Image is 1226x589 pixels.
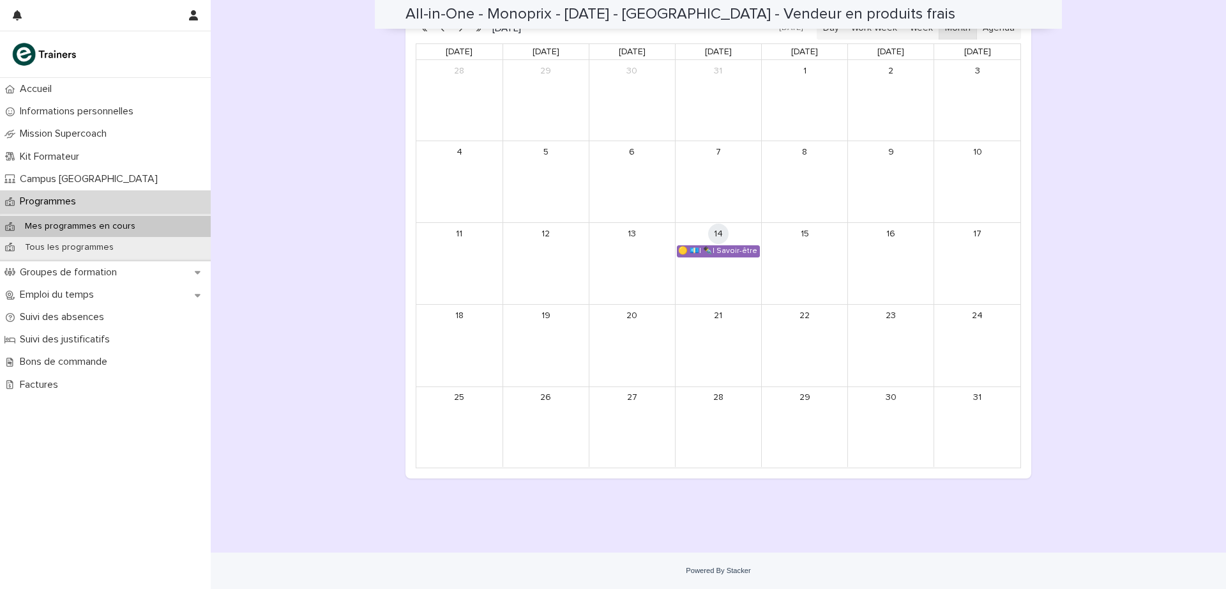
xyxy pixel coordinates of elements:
[675,305,761,386] td: August 21, 2025
[708,388,729,408] a: August 28, 2025
[503,223,589,305] td: August 12, 2025
[962,44,994,60] a: Sunday
[15,83,62,95] p: Accueil
[967,61,988,81] a: August 3, 2025
[589,141,675,223] td: August 6, 2025
[15,221,146,232] p: Mes programmes en cours
[449,224,469,244] a: August 11, 2025
[677,246,759,256] div: 🟡 💶| ✒️| Savoir-être métier - Cadre de référence interculturel : prévenir les incidents critiques...
[934,223,1020,305] td: August 17, 2025
[848,141,934,223] td: August 9, 2025
[967,142,988,162] a: August 10, 2025
[503,305,589,386] td: August 19, 2025
[622,61,642,81] a: July 30, 2025
[967,305,988,326] a: August 24, 2025
[794,61,815,81] a: August 1, 2025
[794,142,815,162] a: August 8, 2025
[848,223,934,305] td: August 16, 2025
[686,567,750,574] a: Powered By Stacker
[536,142,556,162] a: August 5, 2025
[762,141,848,223] td: August 8, 2025
[449,142,469,162] a: August 4, 2025
[449,388,469,408] a: August 25, 2025
[675,60,761,141] td: July 31, 2025
[794,305,815,326] a: August 22, 2025
[589,386,675,467] td: August 27, 2025
[702,44,734,60] a: Thursday
[416,60,503,141] td: July 28, 2025
[15,266,127,279] p: Groupes de formation
[881,61,901,81] a: August 2, 2025
[675,223,761,305] td: August 14, 2025
[934,305,1020,386] td: August 24, 2025
[934,60,1020,141] td: August 3, 2025
[443,44,475,60] a: Monday
[881,388,901,408] a: August 30, 2025
[503,141,589,223] td: August 5, 2025
[881,142,901,162] a: August 9, 2025
[503,60,589,141] td: July 29, 2025
[881,305,901,326] a: August 23, 2025
[789,44,821,60] a: Friday
[536,61,556,81] a: July 29, 2025
[708,305,729,326] a: August 21, 2025
[622,224,642,244] a: August 13, 2025
[416,223,503,305] td: August 11, 2025
[762,386,848,467] td: August 29, 2025
[589,223,675,305] td: August 13, 2025
[848,60,934,141] td: August 2, 2025
[15,356,117,368] p: Bons de commande
[15,173,168,185] p: Campus [GEOGRAPHIC_DATA]
[794,388,815,408] a: August 29, 2025
[536,224,556,244] a: August 12, 2025
[875,44,907,60] a: Saturday
[15,311,114,323] p: Suivi des absences
[449,61,469,81] a: July 28, 2025
[848,386,934,467] td: August 30, 2025
[10,42,80,67] img: K0CqGN7SDeD6s4JG8KQk
[15,379,68,391] p: Factures
[15,242,124,253] p: Tous les programmes
[967,224,988,244] a: August 17, 2025
[589,305,675,386] td: August 20, 2025
[416,386,503,467] td: August 25, 2025
[794,224,815,244] a: August 15, 2025
[762,60,848,141] td: August 1, 2025
[762,223,848,305] td: August 15, 2025
[622,388,642,408] a: August 27, 2025
[934,386,1020,467] td: August 31, 2025
[405,5,955,24] h2: All-in-One - Monoprix - [DATE] - [GEOGRAPHIC_DATA] - Vendeur en produits frais
[15,289,104,301] p: Emploi du temps
[536,388,556,408] a: August 26, 2025
[675,141,761,223] td: August 7, 2025
[416,141,503,223] td: August 4, 2025
[449,305,469,326] a: August 18, 2025
[530,44,562,60] a: Tuesday
[616,44,648,60] a: Wednesday
[848,305,934,386] td: August 23, 2025
[622,305,642,326] a: August 20, 2025
[15,128,117,140] p: Mission Supercoach
[762,305,848,386] td: August 22, 2025
[503,386,589,467] td: August 26, 2025
[15,333,120,346] p: Suivi des justificatifs
[675,386,761,467] td: August 28, 2025
[416,305,503,386] td: August 18, 2025
[708,61,729,81] a: July 31, 2025
[934,141,1020,223] td: August 10, 2025
[881,224,901,244] a: August 16, 2025
[536,305,556,326] a: August 19, 2025
[708,142,729,162] a: August 7, 2025
[15,105,144,118] p: Informations personnelles
[622,142,642,162] a: August 6, 2025
[589,60,675,141] td: July 30, 2025
[708,224,729,244] a: August 14, 2025
[15,195,86,208] p: Programmes
[15,151,89,163] p: Kit Formateur
[967,388,988,408] a: August 31, 2025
